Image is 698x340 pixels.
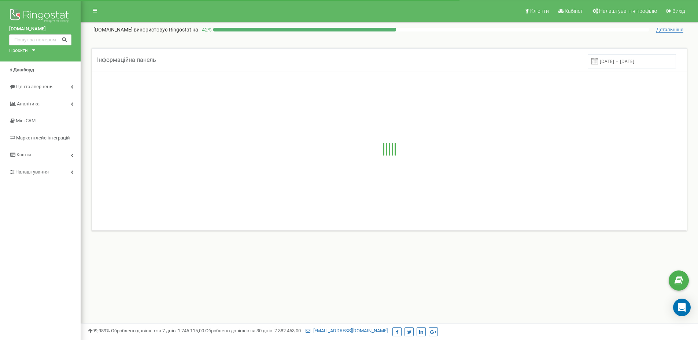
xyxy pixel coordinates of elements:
[134,27,198,33] span: використовує Ringostat на
[656,27,683,33] span: Детальніше
[9,7,71,26] img: Ringostat logo
[88,328,110,333] span: 99,989%
[93,26,198,33] p: [DOMAIN_NAME]
[97,56,156,63] span: Інформаційна панель
[17,101,40,107] span: Аналiтика
[672,8,685,14] span: Вихід
[306,328,388,333] a: [EMAIL_ADDRESS][DOMAIN_NAME]
[9,26,71,33] a: [DOMAIN_NAME]
[16,152,31,157] span: Кошти
[13,67,34,72] span: Дашборд
[205,328,301,333] span: Оброблено дзвінків за 30 днів :
[274,328,301,333] u: 7 382 453,00
[9,34,71,45] input: Пошук за номером
[16,135,70,141] span: Маркетплейс інтеграцій
[198,26,213,33] p: 42 %
[565,8,583,14] span: Кабінет
[16,84,52,89] span: Центр звернень
[178,328,204,333] u: 1 745 115,00
[673,299,691,316] div: Open Intercom Messenger
[111,328,204,333] span: Оброблено дзвінків за 7 днів :
[15,169,49,175] span: Налаштування
[9,47,28,54] div: Проєкти
[16,118,36,123] span: Mini CRM
[599,8,657,14] span: Налаштування профілю
[530,8,549,14] span: Клієнти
